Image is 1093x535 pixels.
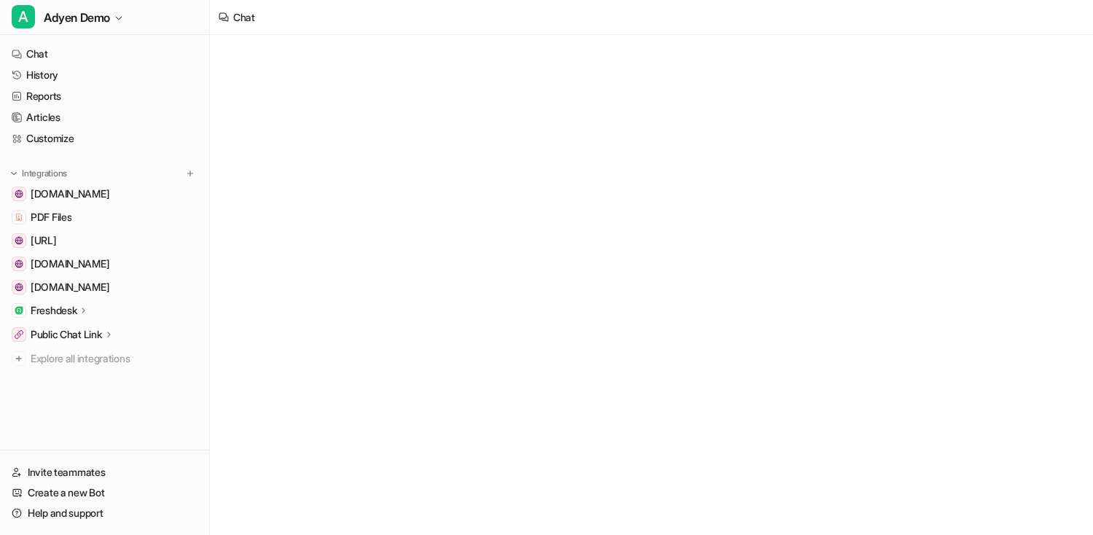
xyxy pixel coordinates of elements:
[15,236,23,245] img: dashboard.eesel.ai
[6,503,203,523] a: Help and support
[6,128,203,149] a: Customize
[6,65,203,85] a: History
[31,187,109,201] span: [DOMAIN_NAME]
[6,277,203,297] a: www.newmarketholidays.co.uk[DOMAIN_NAME]
[31,327,102,342] p: Public Chat Link
[6,254,203,274] a: example.com[DOMAIN_NAME]
[233,9,255,25] div: Chat
[31,233,57,248] span: [URL]
[31,257,109,271] span: [DOMAIN_NAME]
[6,44,203,64] a: Chat
[31,280,109,294] span: [DOMAIN_NAME]
[44,7,110,28] span: Adyen Demo
[6,107,203,128] a: Articles
[15,283,23,292] img: www.newmarketholidays.co.uk
[15,259,23,268] img: example.com
[6,166,71,181] button: Integrations
[15,213,23,222] img: PDF Files
[6,184,203,204] a: help.adyen.com[DOMAIN_NAME]
[31,210,71,224] span: PDF Files
[6,348,203,369] a: Explore all integrations
[185,168,195,179] img: menu_add.svg
[31,347,197,370] span: Explore all integrations
[6,462,203,483] a: Invite teammates
[9,168,19,179] img: expand menu
[6,230,203,251] a: dashboard.eesel.ai[URL]
[12,5,35,28] span: A
[12,351,26,366] img: explore all integrations
[15,306,23,315] img: Freshdesk
[6,86,203,106] a: Reports
[22,168,67,179] p: Integrations
[15,330,23,339] img: Public Chat Link
[15,190,23,198] img: help.adyen.com
[6,207,203,227] a: PDF FilesPDF Files
[6,483,203,503] a: Create a new Bot
[31,303,77,318] p: Freshdesk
